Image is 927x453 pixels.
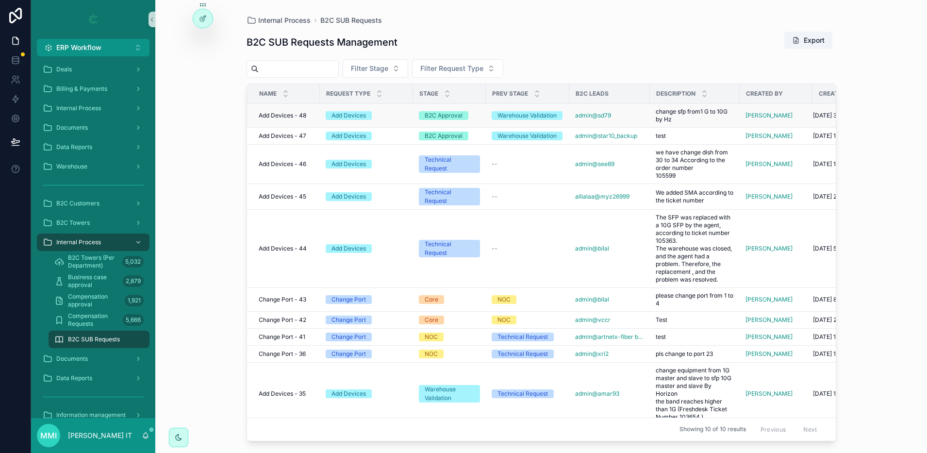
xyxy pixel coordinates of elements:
[575,316,611,324] a: admin@vccr
[575,160,644,168] a: admin@see89
[745,245,807,252] a: [PERSON_NAME]
[56,43,101,52] span: ERP Workflow
[326,192,407,201] a: Add Devices
[68,431,132,440] p: [PERSON_NAME] IT
[49,311,149,329] a: Compensation Requests5,666
[412,59,503,78] button: Select Button
[575,193,629,201] span: allialaa@myz26999
[813,112,894,119] a: [DATE] 3:22 PM
[656,108,734,123] span: change sfp from1 G to 10G by Hz
[56,200,99,207] span: B2C Customers
[745,350,807,358] a: [PERSON_NAME]
[813,316,894,324] a: [DATE] 2:48 PM
[331,333,366,341] div: Change Port
[56,124,88,132] span: Documents
[331,350,366,358] div: Change Port
[326,132,407,140] a: Add Devices
[745,350,793,358] a: [PERSON_NAME]
[259,90,277,98] span: Name
[331,244,366,253] div: Add Devices
[37,195,149,212] a: B2C Customers
[37,406,149,424] a: Information management
[492,316,563,324] a: NOC
[813,350,894,358] a: [DATE] 12:45 AM
[331,111,366,120] div: Add Devices
[813,245,855,252] span: [DATE] 5:31 PM
[497,316,511,324] div: NOC
[679,426,746,434] span: Showing 10 of 10 results
[326,350,407,358] a: Change Port
[56,104,101,112] span: Internal Process
[813,112,856,119] span: [DATE] 3:22 PM
[492,193,563,201] a: --
[656,149,734,180] span: we have change dish from 30 to 34 According to the order number 105599
[56,143,92,151] span: Data Reports
[575,350,609,358] span: admin@xri2
[813,316,856,324] span: [DATE] 2:48 PM
[259,296,306,303] span: Change Port - 43
[85,12,101,27] img: App logo
[326,111,407,120] a: Add Devices
[497,350,548,358] div: Technical Request
[56,85,107,93] span: Billing & Payments
[575,112,644,119] a: admin@sd79
[497,333,548,341] div: Technical Request
[575,132,644,140] a: admin@star10_backup
[745,160,793,168] span: [PERSON_NAME]
[576,90,609,98] span: B2C Leads
[259,245,314,252] a: Add Devices - 44
[68,336,120,343] span: B2C SUB Requests
[575,112,611,119] span: admin@sd79
[745,245,793,252] a: [PERSON_NAME]
[745,132,793,140] a: [PERSON_NAME]
[419,90,438,98] span: Stage
[351,64,388,73] span: Filter Stage
[259,132,314,140] a: Add Devices - 47
[497,295,511,304] div: NOC
[745,390,793,398] a: [PERSON_NAME]
[37,80,149,98] a: Billing & Payments
[575,390,619,398] a: admin@amar93
[419,350,480,358] a: NOC
[419,385,480,403] a: Warehouse Validation
[331,160,366,168] div: Add Devices
[259,245,307,252] span: Add Devices - 44
[320,16,382,25] span: B2C SUB Requests
[575,333,644,341] a: admin@artnetx-fiber backup
[420,64,483,73] span: Filter Request Type
[68,293,121,308] span: Compensation approval
[656,214,734,284] span: The SFP was replaced with a 10G SFP by the agent, according to ticket number 105363. The warehous...
[813,132,894,140] a: [DATE] 12:14 PM
[492,90,528,98] span: Prev Stage
[745,112,793,119] a: [PERSON_NAME]
[419,295,480,304] a: Core
[745,112,807,119] a: [PERSON_NAME]
[745,316,793,324] a: [PERSON_NAME]
[68,254,118,269] span: B2C Towers (Per Department)
[425,188,474,205] div: Technical Request
[56,374,92,382] span: Data Reports
[37,214,149,232] a: B2C Towers
[745,333,793,341] a: [PERSON_NAME]
[343,59,408,78] button: Select Button
[656,90,695,98] span: Description
[575,296,644,303] a: admin@bilal
[656,350,713,358] span: pls change to port 23
[259,390,314,398] a: Add Devices - 35
[813,390,854,398] span: [DATE] 1:19 PM
[331,316,366,324] div: Change Port
[56,355,88,363] span: Documents
[259,160,314,168] a: Add Devices - 46
[40,430,57,441] span: MMI
[656,367,734,421] span: change equipment from 1G master and slave to sfp 10G master and slave By Horizon the band reaches...
[37,39,149,56] button: Select Button
[819,90,846,98] span: Created
[259,350,314,358] a: Change Port - 36
[49,253,149,270] a: B2C Towers (Per Department)5,032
